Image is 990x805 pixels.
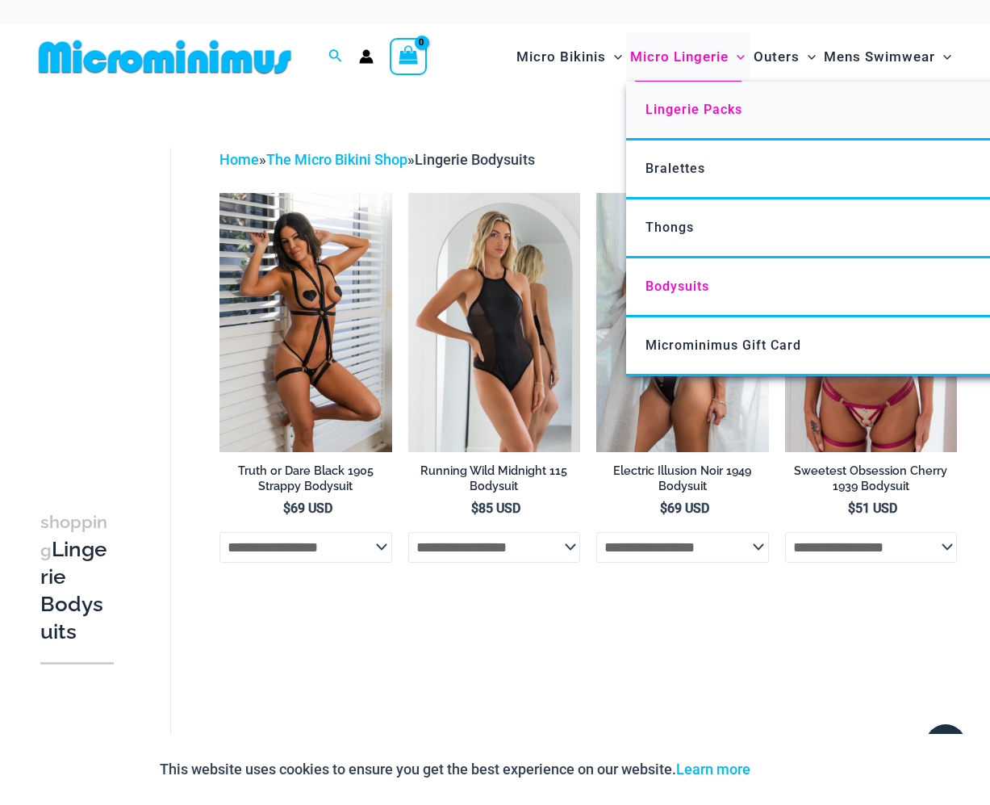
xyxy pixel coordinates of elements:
[660,501,667,516] span: $
[283,501,290,516] span: $
[359,49,374,64] a: Account icon link
[40,512,107,560] span: shopping
[219,151,535,168] span: » »
[512,32,626,82] a: Micro BikinisMenu ToggleMenu Toggle
[40,135,186,458] iframe: TrustedSite Certified
[750,32,820,82] a: OutersMenu ToggleMenu Toggle
[596,193,768,451] img: Electric Illusion Noir 1949 Bodysuit 03
[645,161,705,176] span: Bralettes
[645,338,801,353] span: Microminimus Gift Card
[408,193,580,451] img: Running Wild Midnight 115 Bodysuit 02
[596,463,768,493] h2: Electric Illusion Noir 1949 Bodysuit
[219,193,391,451] a: Truth or Dare Black 1905 Bodysuit 611 Micro 07Truth or Dare Black 1905 Bodysuit 611 Micro 05Truth...
[219,151,259,168] a: Home
[820,32,955,82] a: Mens SwimwearMenu ToggleMenu Toggle
[785,463,957,500] a: Sweetest Obsession Cherry 1939 Bodysuit
[824,36,935,78] span: Mens Swimwear
[606,36,622,78] span: Menu Toggle
[283,501,332,516] bdi: 69 USD
[848,501,897,516] bdi: 51 USD
[408,463,580,500] a: Running Wild Midnight 115 Bodysuit
[848,501,855,516] span: $
[645,220,694,235] span: Thongs
[935,36,951,78] span: Menu Toggle
[40,508,114,646] h3: Lingerie Bodysuits
[800,36,816,78] span: Menu Toggle
[390,38,427,75] a: View Shopping Cart, empty
[660,501,709,516] bdi: 69 USD
[785,463,957,493] h2: Sweetest Obsession Cherry 1939 Bodysuit
[645,102,742,117] span: Lingerie Packs
[626,32,749,82] a: Micro LingerieMenu ToggleMenu Toggle
[415,151,535,168] span: Lingerie Bodysuits
[328,47,343,67] a: Search icon link
[516,36,606,78] span: Micro Bikinis
[645,279,709,294] span: Bodysuits
[160,757,750,782] p: This website uses cookies to ensure you get the best experience on our website.
[471,501,520,516] bdi: 85 USD
[762,750,831,789] button: Accept
[676,761,750,778] a: Learn more
[510,30,958,84] nav: Site Navigation
[266,151,407,168] a: The Micro Bikini Shop
[219,463,391,493] h2: Truth or Dare Black 1905 Strappy Bodysuit
[408,193,580,451] a: Running Wild Midnight 115 Bodysuit 02Running Wild Midnight 115 Bodysuit 12Running Wild Midnight 1...
[630,36,729,78] span: Micro Lingerie
[471,501,478,516] span: $
[32,39,298,75] img: MM SHOP LOGO FLAT
[729,36,745,78] span: Menu Toggle
[219,193,391,451] img: Truth or Dare Black 1905 Bodysuit 611 Micro 07
[596,193,768,451] a: Electric Illusion Noir 1949 Bodysuit 03Electric Illusion Noir 1949 Bodysuit 04Electric Illusion N...
[408,463,580,493] h2: Running Wild Midnight 115 Bodysuit
[219,463,391,500] a: Truth or Dare Black 1905 Strappy Bodysuit
[754,36,800,78] span: Outers
[596,463,768,500] a: Electric Illusion Noir 1949 Bodysuit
